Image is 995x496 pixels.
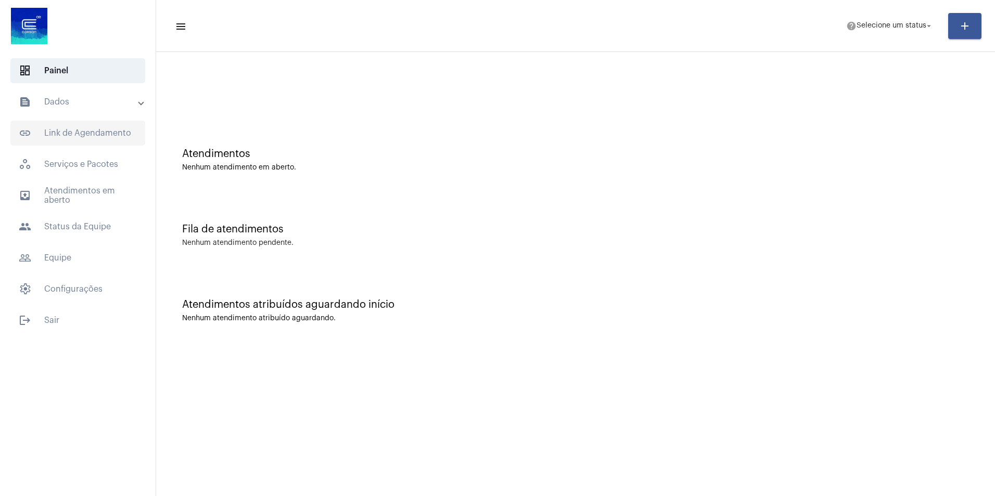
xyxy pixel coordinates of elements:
[840,16,940,36] button: Selecione um status
[182,148,969,160] div: Atendimentos
[846,21,857,31] mat-icon: help
[10,121,145,146] span: Link de Agendamento
[10,58,145,83] span: Painel
[19,283,31,295] span: sidenav icon
[10,152,145,177] span: Serviços e Pacotes
[6,89,156,114] mat-expansion-panel-header: sidenav iconDados
[182,299,969,310] div: Atendimentos atribuídos aguardando início
[10,183,145,208] span: Atendimentos em aberto
[19,189,31,202] mat-icon: sidenav icon
[182,164,969,172] div: Nenhum atendimento em aberto.
[175,20,185,33] mat-icon: sidenav icon
[10,308,145,333] span: Sair
[857,22,926,30] span: Selecione um status
[19,220,31,233] mat-icon: sidenav icon
[19,314,31,327] mat-icon: sidenav icon
[10,245,145,270] span: Equipe
[182,239,294,247] div: Nenhum atendimento pendente.
[182,315,969,322] div: Nenhum atendimento atribuído aguardando.
[19,252,31,264] mat-icon: sidenav icon
[924,21,934,31] mat-icon: arrow_drop_down
[19,64,31,77] span: sidenav icon
[19,96,31,108] mat-icon: sidenav icon
[19,127,31,139] mat-icon: sidenav icon
[182,224,969,235] div: Fila de atendimentos
[10,214,145,239] span: Status da Equipe
[8,5,50,47] img: d4669ae0-8c07-2337-4f67-34b0df7f5ae4.jpeg
[19,158,31,171] span: sidenav icon
[10,277,145,302] span: Configurações
[19,96,139,108] mat-panel-title: Dados
[959,20,971,32] mat-icon: add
